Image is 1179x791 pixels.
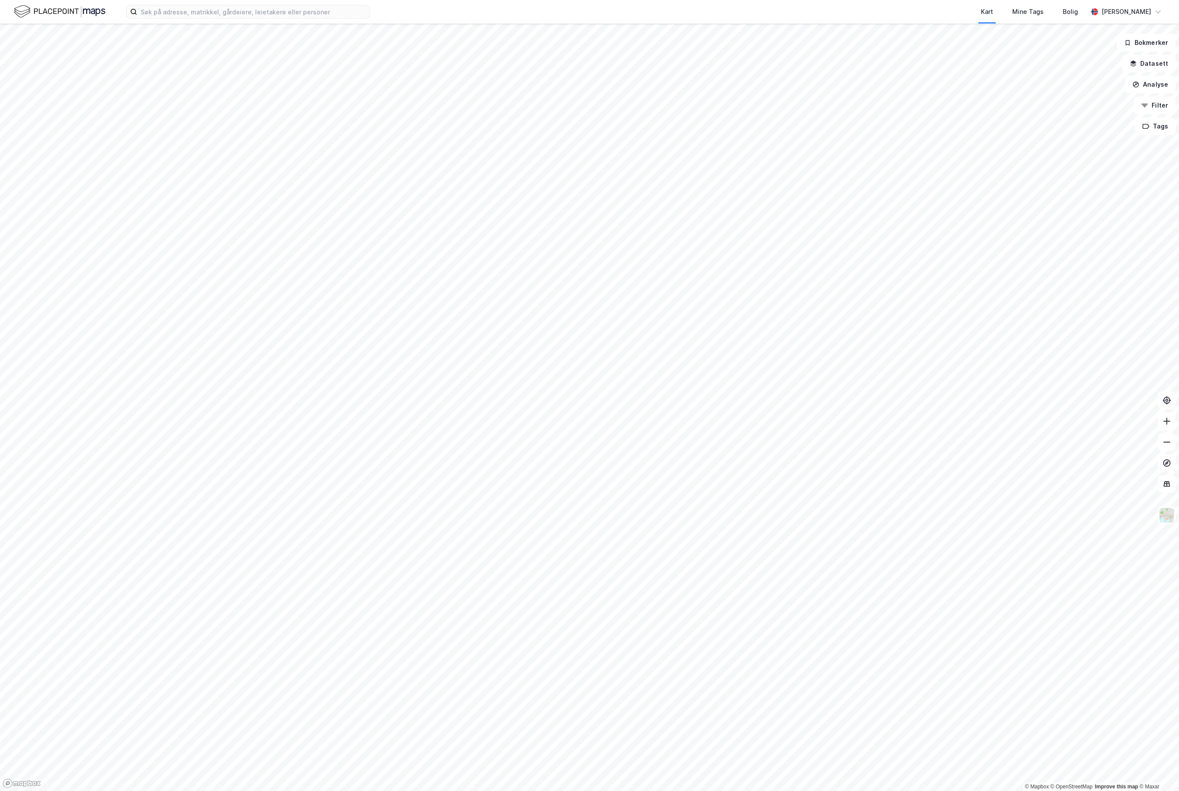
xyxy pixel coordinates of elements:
[1051,784,1093,790] a: OpenStreetMap
[1102,7,1151,17] div: [PERSON_NAME]
[1063,7,1078,17] div: Bolig
[1095,784,1138,790] a: Improve this map
[1025,784,1049,790] a: Mapbox
[1159,507,1175,524] img: Z
[1122,55,1176,72] button: Datasett
[1134,97,1176,114] button: Filter
[1135,118,1176,135] button: Tags
[14,4,105,19] img: logo.f888ab2527a4732fd821a326f86c7f29.svg
[981,7,993,17] div: Kart
[137,5,370,18] input: Søk på adresse, matrikkel, gårdeiere, leietakere eller personer
[1135,749,1179,791] iframe: Chat Widget
[1012,7,1044,17] div: Mine Tags
[1125,76,1176,93] button: Analyse
[1117,34,1176,51] button: Bokmerker
[3,778,41,788] a: Mapbox homepage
